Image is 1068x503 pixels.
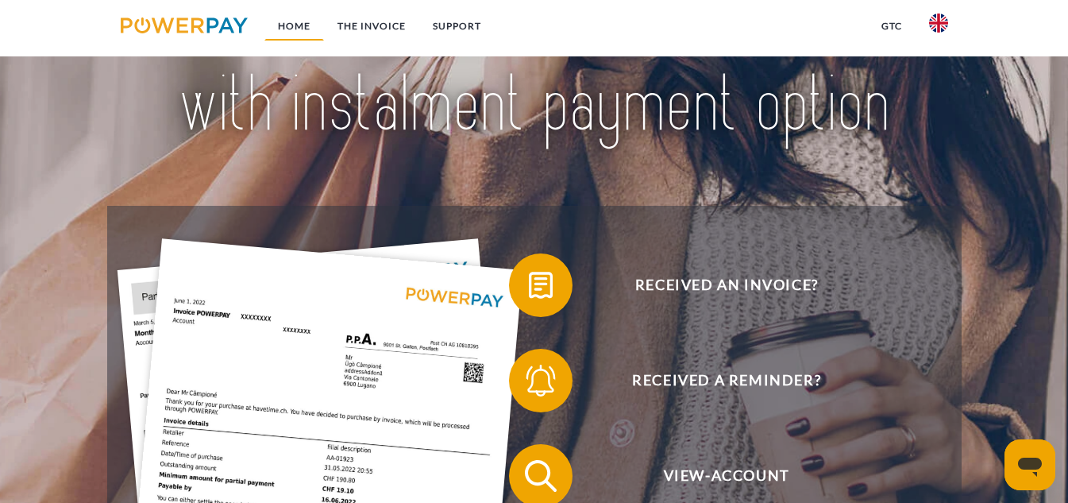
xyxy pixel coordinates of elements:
iframe: Botão para abrir a janela de mensagens, conversa em andamento [1004,439,1055,490]
img: en [929,14,948,33]
button: Received an invoice? [509,253,922,317]
img: qb_search.svg [521,456,561,496]
img: qb_bill.svg [521,265,561,305]
a: THE INVOICE [324,12,419,41]
img: qb_bell.svg [521,361,561,400]
span: Received a reminder? [532,349,921,412]
span: Received an invoice? [532,253,921,317]
img: logo-powerpay.svg [121,17,249,33]
button: Received a reminder? [509,349,922,412]
a: Support [419,12,495,41]
a: GTC [868,12,916,41]
a: Home [264,12,324,41]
